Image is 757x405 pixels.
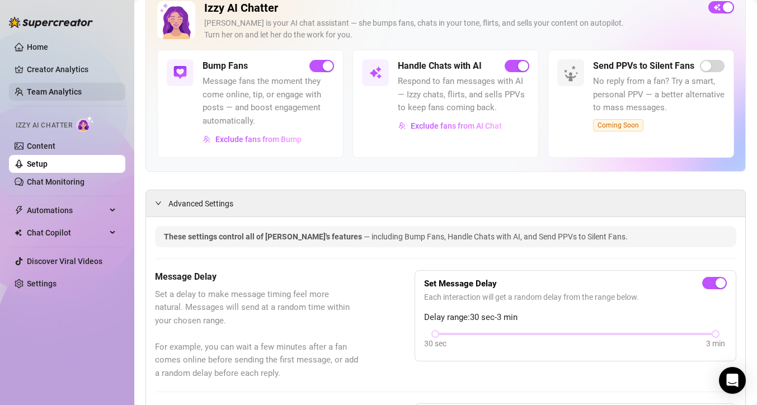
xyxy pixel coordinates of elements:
span: No reply from a fan? Try a smart, personal PPV — a better alternative to mass messages. [593,75,725,115]
a: Discover Viral Videos [27,257,102,266]
a: Settings [27,279,57,288]
span: Each interaction will get a random delay from the range below. [424,291,727,303]
img: svg%3e [398,122,406,130]
span: Izzy AI Chatter [16,120,72,131]
div: [PERSON_NAME] is your AI chat assistant — she bumps fans, chats in your tone, flirts, and sells y... [204,17,699,41]
a: Team Analytics [27,87,82,96]
span: Chat Copilot [27,224,106,242]
img: svg%3e [369,66,382,79]
div: 3 min [706,337,725,350]
a: Content [27,142,55,150]
a: Setup [27,159,48,168]
span: Advanced Settings [168,197,233,210]
h5: Send PPVs to Silent Fans [593,59,694,73]
img: AI Chatter [77,116,94,132]
div: Open Intercom Messenger [719,367,746,394]
a: Chat Monitoring [27,177,84,186]
span: Respond to fan messages with AI — Izzy chats, flirts, and sells PPVs to keep fans coming back. [398,75,529,115]
div: expanded [155,197,168,209]
img: logo-BBDzfeDw.svg [9,17,93,28]
button: Exclude fans from Bump [203,130,302,148]
span: Exclude fans from Bump [215,135,302,144]
span: Delay range: 30 sec - 3 min [424,311,727,324]
span: Set a delay to make message timing feel more natural. Messages will send at a random time within ... [155,288,359,380]
img: svg%3e [203,135,211,143]
span: Automations [27,201,106,219]
span: Coming Soon [593,119,643,131]
img: Chat Copilot [15,229,22,237]
img: Izzy AI Chatter [157,1,195,39]
span: — including Bump Fans, Handle Chats with AI, and Send PPVs to Silent Fans. [364,232,628,241]
strong: Set Message Delay [424,279,497,289]
span: expanded [155,200,162,206]
h5: Handle Chats with AI [398,59,482,73]
img: silent-fans-ppv-o-N6Mmdf.svg [563,65,581,83]
h5: Message Delay [155,270,359,284]
img: svg%3e [173,66,187,79]
span: Exclude fans from AI Chat [411,121,502,130]
span: thunderbolt [15,206,23,215]
button: Exclude fans from AI Chat [398,117,502,135]
a: Home [27,43,48,51]
a: Creator Analytics [27,60,116,78]
span: Message fans the moment they come online, tip, or engage with posts — and boost engagement automa... [203,75,334,128]
span: These settings control all of [PERSON_NAME]'s features [164,232,364,241]
h5: Bump Fans [203,59,248,73]
div: 30 sec [424,337,446,350]
h2: Izzy AI Chatter [204,1,699,15]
